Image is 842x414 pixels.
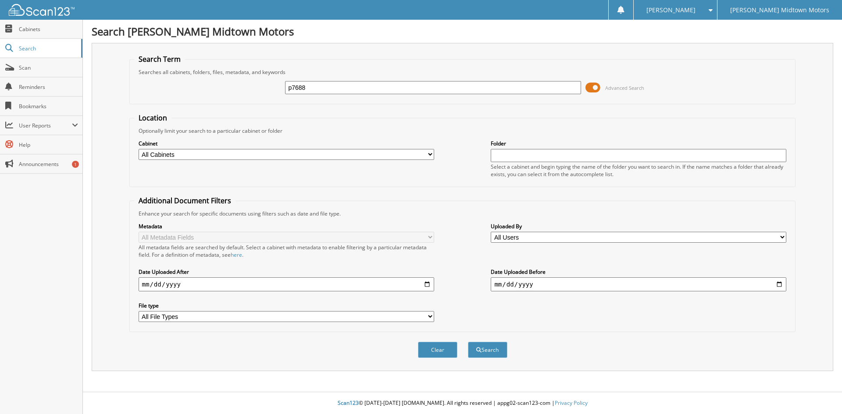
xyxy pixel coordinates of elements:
[491,277,786,291] input: end
[134,127,791,134] div: Optionally limit your search to a particular cabinet or folder
[418,342,457,358] button: Clear
[491,268,786,276] label: Date Uploaded Before
[83,393,842,414] div: © [DATE]-[DATE] [DOMAIN_NAME]. All rights reserved | appg02-scan123-com |
[646,7,696,13] span: [PERSON_NAME]
[72,161,79,168] div: 1
[134,196,235,205] legend: Additional Document Filters
[19,141,78,149] span: Help
[19,25,78,33] span: Cabinets
[19,103,78,110] span: Bookmarks
[92,24,833,39] h1: Search [PERSON_NAME] Midtown Motors
[605,85,644,91] span: Advanced Search
[468,342,507,358] button: Search
[134,210,791,217] div: Enhance your search for specific documents using filters such as date and file type.
[338,399,359,407] span: Scan123
[134,68,791,76] div: Searches all cabinets, folders, files, metadata, and keywords
[139,277,434,291] input: start
[555,399,588,407] a: Privacy Policy
[798,372,842,414] iframe: Chat Widget
[19,83,78,91] span: Reminders
[491,163,786,178] div: Select a cabinet and begin typing the name of the folder you want to search in. If the name match...
[134,113,171,123] legend: Location
[139,244,434,258] div: All metadata fields are searched by default. Select a cabinet with metadata to enable filtering b...
[19,64,78,71] span: Scan
[139,223,434,230] label: Metadata
[491,140,786,147] label: Folder
[9,4,75,16] img: scan123-logo-white.svg
[134,54,185,64] legend: Search Term
[19,122,72,129] span: User Reports
[231,251,242,258] a: here
[139,302,434,309] label: File type
[139,140,434,147] label: Cabinet
[19,160,78,168] span: Announcements
[491,223,786,230] label: Uploaded By
[730,7,829,13] span: [PERSON_NAME] Midtown Motors
[139,268,434,276] label: Date Uploaded After
[19,45,77,52] span: Search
